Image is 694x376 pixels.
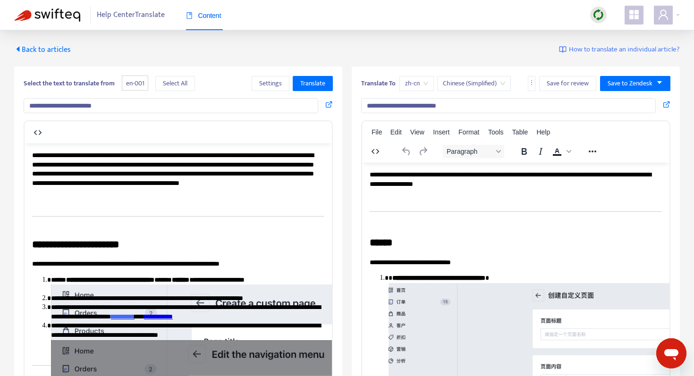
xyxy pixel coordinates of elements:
[24,78,115,89] b: Select the text to translate from
[516,145,532,158] button: Bold
[528,79,535,86] span: more
[122,75,148,91] span: en-001
[656,338,686,368] iframe: メッセージングウィンドウの起動ボタン、進行中の会話
[300,78,325,89] span: Translate
[14,43,71,56] span: Back to articles
[252,76,289,91] button: Settings
[259,78,282,89] span: Settings
[405,76,428,91] span: zh-cn
[14,45,22,53] span: caret-left
[410,128,424,136] span: View
[528,76,535,91] button: more
[656,79,663,86] span: caret-down
[539,76,596,91] button: Save for review
[628,9,640,20] span: appstore
[390,128,402,136] span: Edit
[533,145,549,158] button: Italic
[163,78,187,89] span: Select All
[186,12,221,19] span: Content
[658,9,669,20] span: user
[447,148,493,155] span: Paragraph
[569,44,680,55] span: How to translate an individual article?
[361,78,396,89] b: Translate To
[559,44,680,55] a: How to translate an individual article?
[536,128,550,136] span: Help
[488,128,504,136] span: Tools
[443,145,504,158] button: Block Paragraph
[293,76,333,91] button: Translate
[592,9,604,21] img: sync.dc5367851b00ba804db3.png
[600,76,670,91] button: Save to Zendeskcaret-down
[443,76,505,91] span: Chinese (Simplified)
[398,145,415,158] button: Undo
[14,8,80,22] img: Swifteq
[415,145,431,158] button: Redo
[608,78,652,89] span: Save to Zendesk
[372,128,382,136] span: File
[549,145,573,158] div: Text color Black
[458,128,479,136] span: Format
[186,12,193,19] span: book
[155,76,195,91] button: Select All
[584,145,601,158] button: Reveal or hide additional toolbar items
[547,78,589,89] span: Save for review
[433,128,449,136] span: Insert
[559,46,567,53] img: image-link
[97,6,165,24] span: Help Center Translate
[512,128,528,136] span: Table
